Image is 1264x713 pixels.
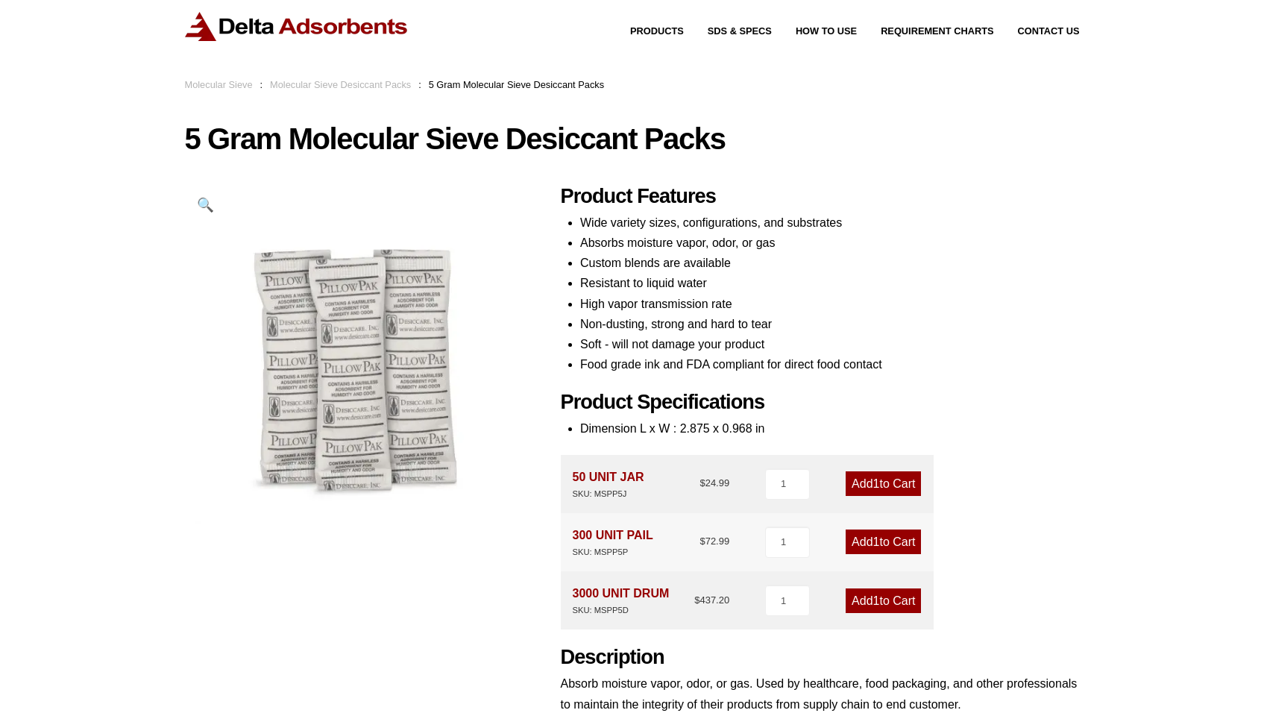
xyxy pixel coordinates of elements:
a: Add1to Cart [846,471,921,496]
li: Food grade ink and FDA compliant for direct food contact [580,354,1080,374]
span: How to Use [796,27,857,37]
span: 🔍 [197,197,214,213]
bdi: 72.99 [699,535,729,547]
a: Molecular Sieve Desiccant Packs [270,79,411,90]
a: Add1to Cart [846,530,921,554]
span: 1 [873,594,880,607]
a: How to Use [772,27,857,37]
span: $ [694,594,699,606]
span: $ [699,477,705,489]
span: 5 Gram Molecular Sieve Desiccant Packs [429,79,604,90]
span: Contact Us [1018,27,1080,37]
h2: Product Features [561,184,1080,209]
a: Products [606,27,684,37]
span: Products [630,27,684,37]
li: Wide variety sizes, configurations, and substrates [580,213,1080,233]
h2: Product Specifications [561,390,1080,415]
li: Resistant to liquid water [580,273,1080,293]
li: Dimension L x W : 2.875 x 0.968 in [580,418,1080,439]
bdi: 24.99 [699,477,729,489]
span: Requirement Charts [881,27,993,37]
li: Non-dusting, strong and hard to tear [580,314,1080,334]
span: $ [699,535,705,547]
a: Molecular Sieve [185,79,253,90]
li: Custom blends are available [580,253,1080,273]
h1: 5 Gram Molecular Sieve Desiccant Packs [185,123,1080,154]
a: SDS & SPECS [684,27,772,37]
a: View full-screen image gallery [185,184,226,225]
li: Absorbs moisture vapor, odor, or gas [580,233,1080,253]
span: : [260,79,263,90]
img: Delta Adsorbents [185,12,409,41]
span: : [418,79,421,90]
div: 50 UNIT JAR [573,467,644,501]
span: 1 [873,477,880,490]
span: SDS & SPECS [708,27,772,37]
div: 300 UNIT PAIL [573,525,653,559]
a: Contact Us [994,27,1080,37]
div: SKU: MSPP5J [573,487,644,501]
div: 3000 UNIT DRUM [573,583,670,618]
li: High vapor transmission rate [580,294,1080,314]
div: SKU: MSPP5D [573,603,670,618]
h2: Description [561,645,1080,670]
li: Soft - will not damage your product [580,334,1080,354]
div: SKU: MSPP5P [573,545,653,559]
bdi: 437.20 [694,594,729,606]
a: Add1to Cart [846,588,921,613]
span: 1 [873,535,880,548]
a: Requirement Charts [857,27,993,37]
